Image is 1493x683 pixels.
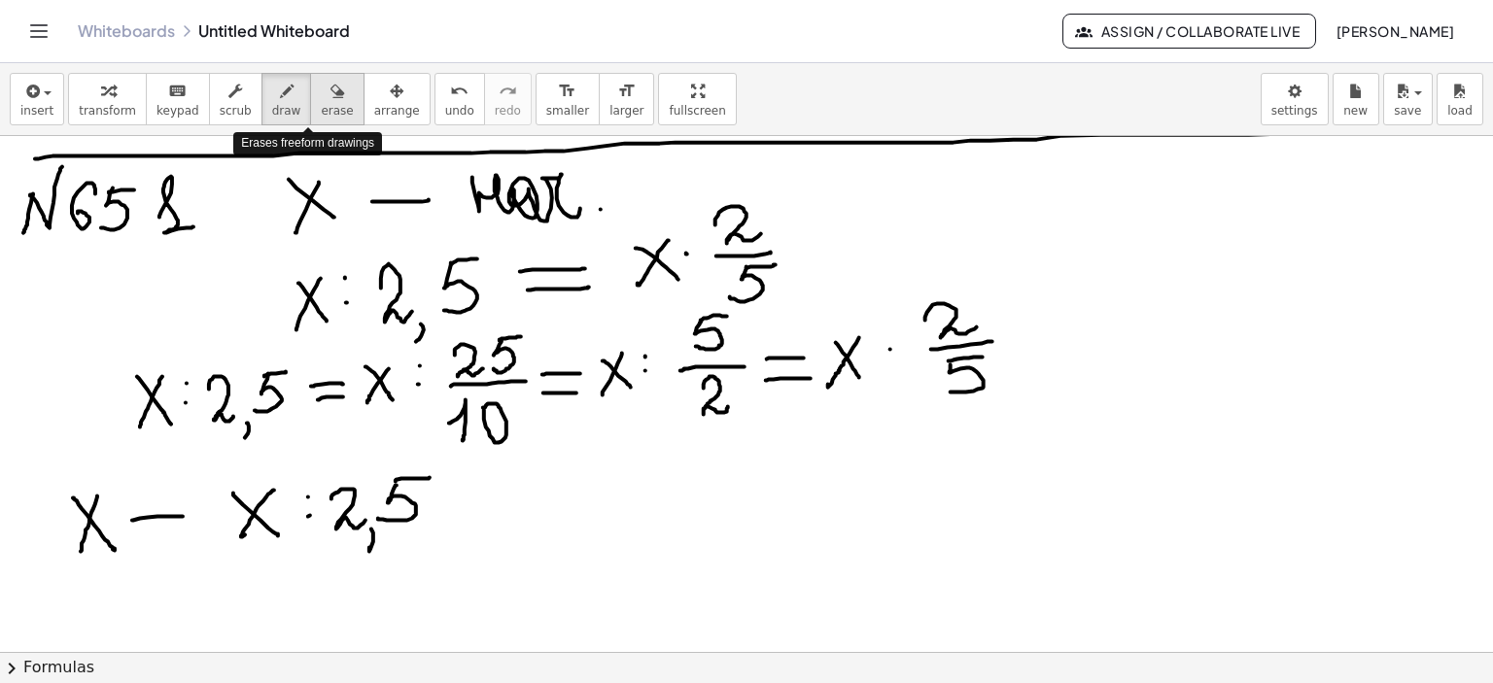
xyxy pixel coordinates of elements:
span: Assign / Collaborate Live [1079,22,1300,40]
button: transform [68,73,147,125]
button: insert [10,73,64,125]
span: draw [272,104,301,118]
a: Whiteboards [78,21,175,41]
span: new [1343,104,1368,118]
span: redo [495,104,521,118]
span: smaller [546,104,589,118]
span: load [1447,104,1473,118]
span: save [1394,104,1421,118]
button: save [1383,73,1433,125]
button: erase [310,73,364,125]
button: keyboardkeypad [146,73,210,125]
span: erase [321,104,353,118]
div: Erases freeform drawings [233,132,382,154]
button: draw [261,73,312,125]
i: format_size [558,80,576,103]
span: scrub [220,104,252,118]
span: insert [20,104,53,118]
button: format_sizelarger [599,73,654,125]
i: format_size [617,80,636,103]
button: new [1333,73,1379,125]
button: format_sizesmaller [536,73,600,125]
button: redoredo [484,73,532,125]
i: redo [499,80,517,103]
button: undoundo [434,73,485,125]
button: fullscreen [658,73,736,125]
button: Assign / Collaborate Live [1062,14,1316,49]
span: undo [445,104,474,118]
i: undo [450,80,469,103]
span: arrange [374,104,420,118]
button: settings [1261,73,1329,125]
i: keyboard [168,80,187,103]
span: settings [1271,104,1318,118]
button: scrub [209,73,262,125]
button: Toggle navigation [23,16,54,47]
span: transform [79,104,136,118]
span: keypad [156,104,199,118]
button: arrange [364,73,431,125]
button: load [1437,73,1483,125]
span: fullscreen [669,104,725,118]
button: [PERSON_NAME] [1320,14,1470,49]
span: larger [609,104,643,118]
span: [PERSON_NAME] [1336,22,1454,40]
